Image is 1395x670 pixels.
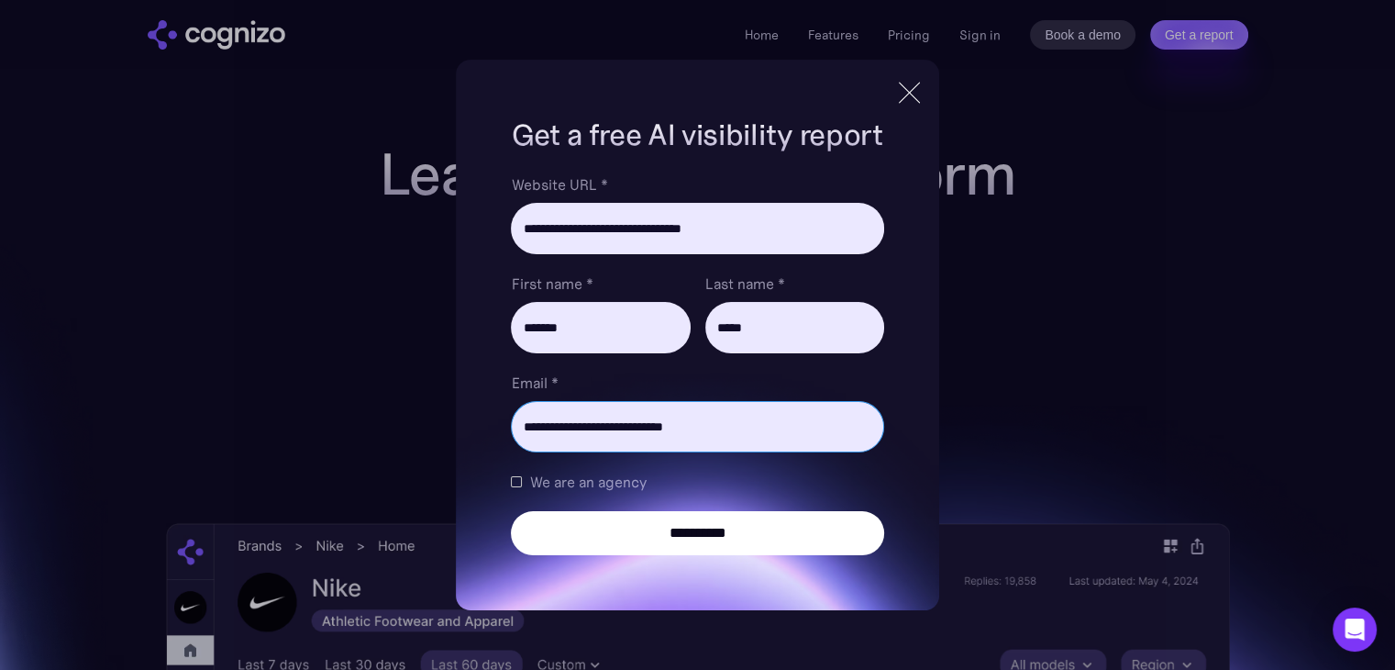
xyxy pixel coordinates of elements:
[529,471,646,493] span: We are an agency
[511,372,883,394] label: Email *
[511,115,883,155] h1: Get a free AI visibility report
[511,273,690,295] label: First name *
[511,173,883,195] label: Website URL *
[1333,608,1377,652] div: Open Intercom Messenger
[705,273,884,295] label: Last name *
[511,173,883,555] form: Brand Report Form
